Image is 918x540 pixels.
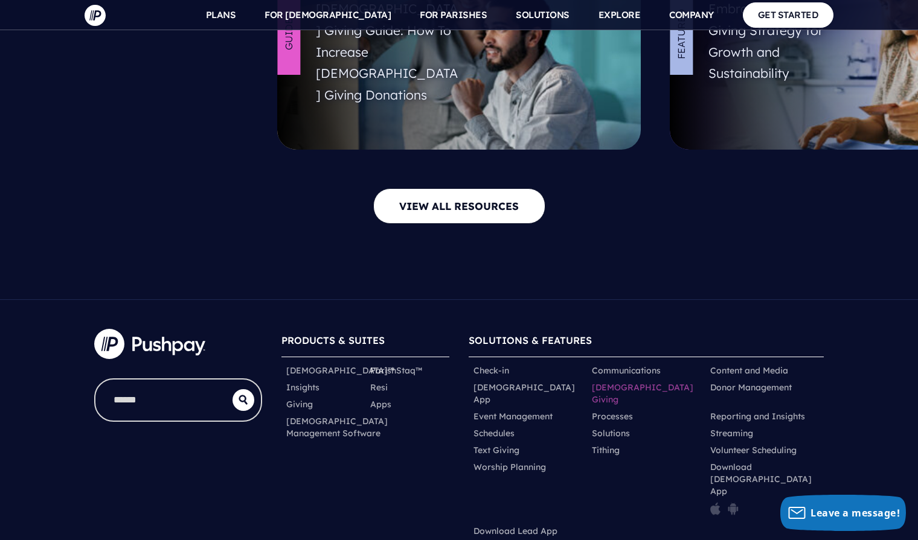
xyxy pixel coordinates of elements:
[728,502,739,515] img: pp_icon_gplay.png
[710,427,753,439] a: Streaming
[473,410,553,422] a: Event Management
[469,329,824,357] h6: SOLUTIONS & FEATURES
[286,364,394,376] a: [DEMOGRAPHIC_DATA]™
[473,461,546,473] a: Worship Planning
[473,364,509,376] a: Check-in
[473,427,515,439] a: Schedules
[373,188,545,224] a: VIEW ALL RESOURCES
[592,410,633,422] a: Processes
[281,329,449,357] h6: PRODUCTS & SUITES
[710,381,792,393] a: Donor Management
[286,398,313,410] a: Giving
[592,381,701,405] a: [DEMOGRAPHIC_DATA] Giving
[592,427,630,439] a: Solutions
[286,415,388,439] a: [DEMOGRAPHIC_DATA] Management Software
[370,381,388,393] a: Resi
[473,444,519,456] a: Text Giving
[370,364,422,376] a: ParishStaq™
[370,398,391,410] a: Apps
[592,444,620,456] a: Tithing
[710,410,805,422] a: Reporting and Insights
[705,459,824,523] li: Download [DEMOGRAPHIC_DATA] App
[710,364,788,376] a: Content and Media
[286,381,319,393] a: Insights
[710,444,797,456] a: Volunteer Scheduling
[780,495,906,531] button: Leave a message!
[743,2,834,27] a: GET STARTED
[592,364,661,376] a: Communications
[710,502,721,515] img: pp_icon_appstore.png
[810,506,900,519] span: Leave a message!
[473,381,582,405] a: [DEMOGRAPHIC_DATA] App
